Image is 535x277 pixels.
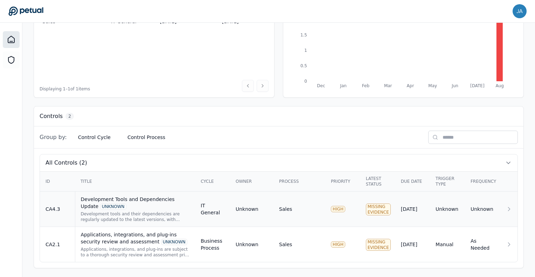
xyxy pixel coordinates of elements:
button: All Controls (2) [40,154,517,171]
span: Group by: [40,133,67,141]
div: Applications, integrations, and plug-ins are subject to a thorough security review and assessment... [81,247,190,258]
th: ID [40,172,75,192]
td: Unknown [430,192,465,227]
a: Go to Dashboard [8,6,43,16]
div: CA4.3 [46,206,69,213]
tspan: 1.5 [300,33,307,37]
div: Sales [279,241,292,248]
a: Dashboard [3,31,20,48]
tspan: Apr [407,83,414,88]
th: Due Date [395,172,430,192]
tspan: 1 [304,48,307,53]
div: Sales [279,206,292,213]
tspan: May [428,83,437,88]
button: Next [257,80,269,92]
th: Frequency [465,172,500,192]
div: Development Tools and Dependencies Update [81,196,190,210]
th: Cycle [195,172,230,192]
div: Applications, integrations, and plug-ins security review and assessment [81,231,190,245]
span: All Controls (2) [46,159,87,167]
img: jaysen.wibowo@workday.com [513,4,527,18]
tspan: [DATE] [470,83,485,88]
span: Displaying 1– 1 of 1 items [40,86,90,92]
button: Previous [242,80,254,92]
td: As Needed [465,227,500,262]
div: [DATE] [401,206,424,213]
tspan: Mar [384,83,392,88]
tspan: 0 [304,79,307,84]
tspan: Dec [317,83,325,88]
td: IT General [195,192,230,227]
th: Title [75,172,195,192]
tspan: Feb [362,83,369,88]
th: Priority [325,172,360,192]
tspan: Jun [451,83,458,88]
div: Missing Evidence [366,203,391,215]
th: Trigger Type [430,172,465,192]
td: Business Process [195,227,230,262]
span: 2 [65,113,74,120]
div: UNKNOWN [161,239,187,245]
td: Manual [430,227,465,262]
div: HIGH [331,241,345,248]
div: Missing Evidence [366,239,391,251]
div: UNKNOWN [100,203,126,210]
a: SOC [3,51,20,68]
tspan: 0.5 [300,63,307,68]
h3: Controls [40,112,63,120]
div: Unknown [236,206,258,213]
div: Unknown [236,241,258,248]
button: Control Cycle [72,131,116,144]
th: Owner [230,172,273,192]
div: CA2.1 [46,241,69,248]
button: Control Process [122,131,171,144]
tspan: Aug [495,83,503,88]
div: HIGH [331,206,345,212]
div: [DATE] [401,241,424,248]
div: Development tools and their dependencies are regularly updated to the latest versions, with vulne... [81,211,190,222]
th: Latest Status [360,172,395,192]
tspan: Jan [340,83,347,88]
td: Unknown [465,192,500,227]
th: Process [273,172,325,192]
